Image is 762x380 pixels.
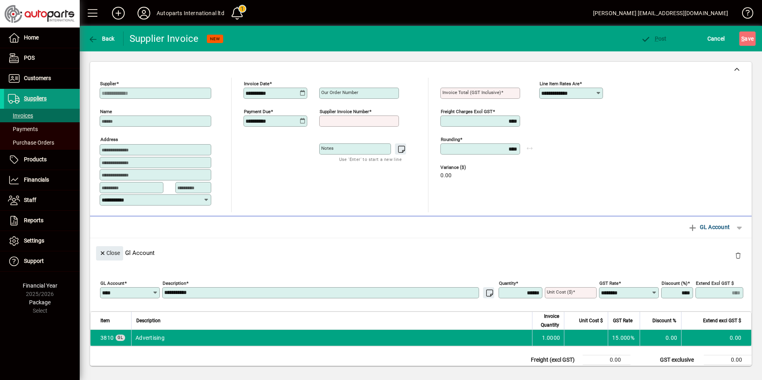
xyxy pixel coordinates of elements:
mat-label: Rounding [441,137,460,142]
mat-label: Notes [321,145,334,151]
span: ave [741,32,754,45]
a: Staff [4,190,80,210]
a: Home [4,28,80,48]
span: Description [136,316,161,325]
button: Delete [729,246,748,265]
td: 0.00 [583,364,630,374]
td: 0.00 [681,330,751,346]
a: Financials [4,170,80,190]
td: Rounding [527,364,583,374]
span: Cancel [707,32,725,45]
span: Reports [24,217,43,223]
app-page-header-button: Delete [729,252,748,259]
a: Products [4,150,80,170]
span: Purchase Orders [8,139,54,146]
td: 0.00 [583,355,630,364]
button: Save [739,31,756,46]
a: POS [4,48,80,68]
mat-label: GST rate [599,280,619,286]
td: 0.00 [704,355,752,364]
app-page-header-button: Close [94,249,125,256]
td: 0.00 [640,330,681,346]
mat-label: Line item rates are [540,81,579,86]
span: Support [24,258,44,264]
span: S [741,35,744,42]
span: Item [100,316,110,325]
span: Financial Year [23,282,57,289]
span: Settings [24,237,44,244]
a: Invoices [4,109,80,122]
span: Variance ($) [440,165,488,170]
button: Close [96,246,123,261]
a: Payments [4,122,80,136]
mat-label: Extend excl GST $ [696,280,734,286]
span: Customers [24,75,51,81]
span: Staff [24,197,36,203]
mat-label: Supplier [100,81,116,86]
span: POS [24,55,35,61]
span: 0.00 [440,172,452,179]
span: GST Rate [613,316,632,325]
span: Package [29,299,51,306]
mat-label: Discount (%) [662,280,687,286]
mat-label: Supplier invoice number [320,109,369,114]
span: Unit Cost $ [579,316,603,325]
span: Invoices [8,112,33,119]
td: Advertising [131,330,532,346]
button: Back [86,31,117,46]
td: Freight (excl GST) [527,355,583,364]
div: Autoparts International ltd [157,7,224,20]
td: GST [656,364,704,374]
span: Advertising [100,334,114,342]
span: Suppliers [24,95,47,102]
td: GST exclusive [656,355,704,364]
span: Extend excl GST $ [703,316,741,325]
a: Settings [4,231,80,251]
button: Add [106,6,131,20]
span: Back [88,35,115,42]
span: ost [641,35,667,42]
span: GL [118,335,123,340]
span: Invoice Quantity [537,312,559,329]
span: Products [24,156,47,163]
a: Support [4,251,80,271]
span: Home [24,34,39,41]
mat-label: Freight charges excl GST [441,109,493,114]
div: Gl Account [90,238,752,267]
app-page-header-button: Back [80,31,124,46]
div: Supplier Invoice [130,32,199,45]
a: Knowledge Base [736,2,752,27]
mat-label: Invoice date [244,81,269,86]
span: Discount % [652,316,676,325]
mat-label: Description [163,280,186,286]
mat-label: Unit Cost ($) [547,289,573,295]
td: 1.0000 [532,330,564,346]
mat-label: GL Account [100,280,124,286]
button: Profile [131,6,157,20]
mat-hint: Use 'Enter' to start a new line [339,155,402,164]
mat-label: Quantity [499,280,516,286]
mat-label: Our order number [321,90,358,95]
mat-label: Invoice Total (GST inclusive) [442,90,501,95]
button: Post [639,31,669,46]
a: Customers [4,69,80,88]
span: Close [99,247,120,260]
span: P [655,35,658,42]
span: Financials [24,176,49,183]
mat-label: Payment due [244,109,271,114]
div: [PERSON_NAME] [EMAIL_ADDRESS][DOMAIN_NAME] [593,7,728,20]
td: 0.00 [704,364,752,374]
td: 15.000% [608,330,640,346]
button: Cancel [705,31,727,46]
mat-label: Name [100,109,112,114]
a: Reports [4,211,80,231]
span: Payments [8,126,38,132]
a: Purchase Orders [4,136,80,149]
span: NEW [210,36,220,41]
